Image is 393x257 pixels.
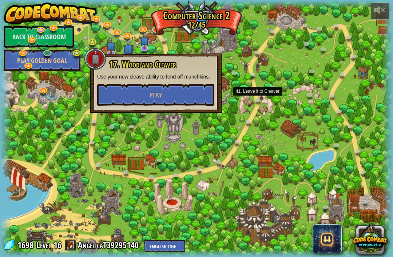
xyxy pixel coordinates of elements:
button: Adjust volume [371,3,389,20]
a: Back to Classroom [4,26,74,48]
img: level-banner-unstarted.png [151,13,161,30]
img: level-banner-unstarted-subscriber.png [123,39,134,58]
a: Play Golden Goal [4,49,80,71]
span: 1698 [17,239,36,251]
span: Level [36,239,51,251]
span: Play [150,91,162,100]
button: Play [97,84,214,106]
img: level-banner-unstarted-subscriber.png [140,32,150,49]
img: level-banner-unstarted-subscriber.png [106,37,116,54]
a: AngelicaT39295140 [78,239,141,251]
span: 16 [53,239,61,251]
p: Use your new cleave ability to fend off munchkins. [97,73,214,80]
span: 17. Woodland Cleaver [109,58,176,71]
img: CodeCombat - Learn how to code by playing a game [4,3,97,24]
